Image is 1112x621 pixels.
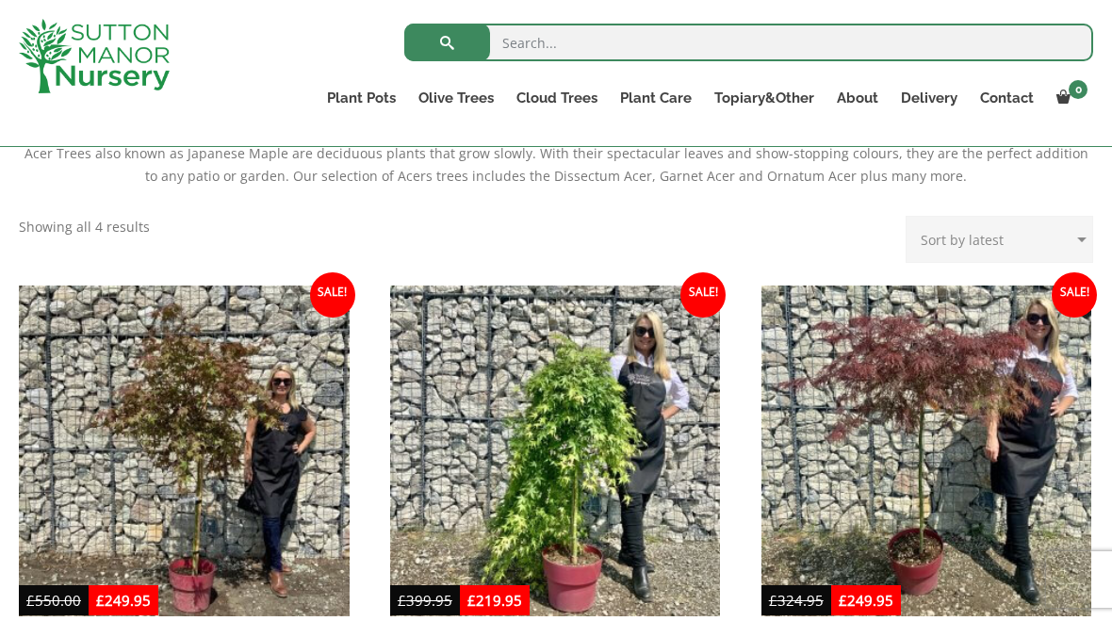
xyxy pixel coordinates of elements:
img: logo [19,19,170,93]
a: Plant Care [609,85,703,111]
span: £ [26,591,35,610]
a: Olive Trees [407,85,505,111]
bdi: 550.00 [26,591,81,610]
a: Topiary&Other [703,85,826,111]
span: Sale! [310,272,355,318]
a: Cloud Trees [505,85,609,111]
bdi: 399.95 [398,591,452,610]
img: Acer Palmatum Dissectum Garnet (Japanese Maple Tree) Beni-Maiko [19,286,350,616]
a: Plant Pots [316,85,407,111]
bdi: 219.95 [467,591,522,610]
a: Contact [969,85,1045,111]
img: Acer Palmatum Dissectum Virdis (Japanese Maple Tree) [761,286,1092,616]
span: Sale! [680,272,726,318]
span: 0 [1069,80,1087,99]
input: Search... [404,24,1093,61]
a: About [826,85,890,111]
span: Sale! [1052,272,1097,318]
span: £ [96,591,105,610]
div: Acer Trees also known as Japanese Maple are deciduous plants that grow slowly. With their spectac... [19,142,1093,188]
bdi: 249.95 [96,591,151,610]
bdi: 324.95 [769,591,824,610]
bdi: 249.95 [839,591,893,610]
span: £ [398,591,406,610]
p: Showing all 4 results [19,216,150,238]
a: 0 [1045,85,1093,111]
img: Acer Palmatum Ryusen Weeping (Japanese Maple Tree) [390,286,721,616]
span: £ [839,591,847,610]
span: £ [769,591,777,610]
a: Delivery [890,85,969,111]
select: Shop order [906,216,1093,263]
span: £ [467,591,476,610]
